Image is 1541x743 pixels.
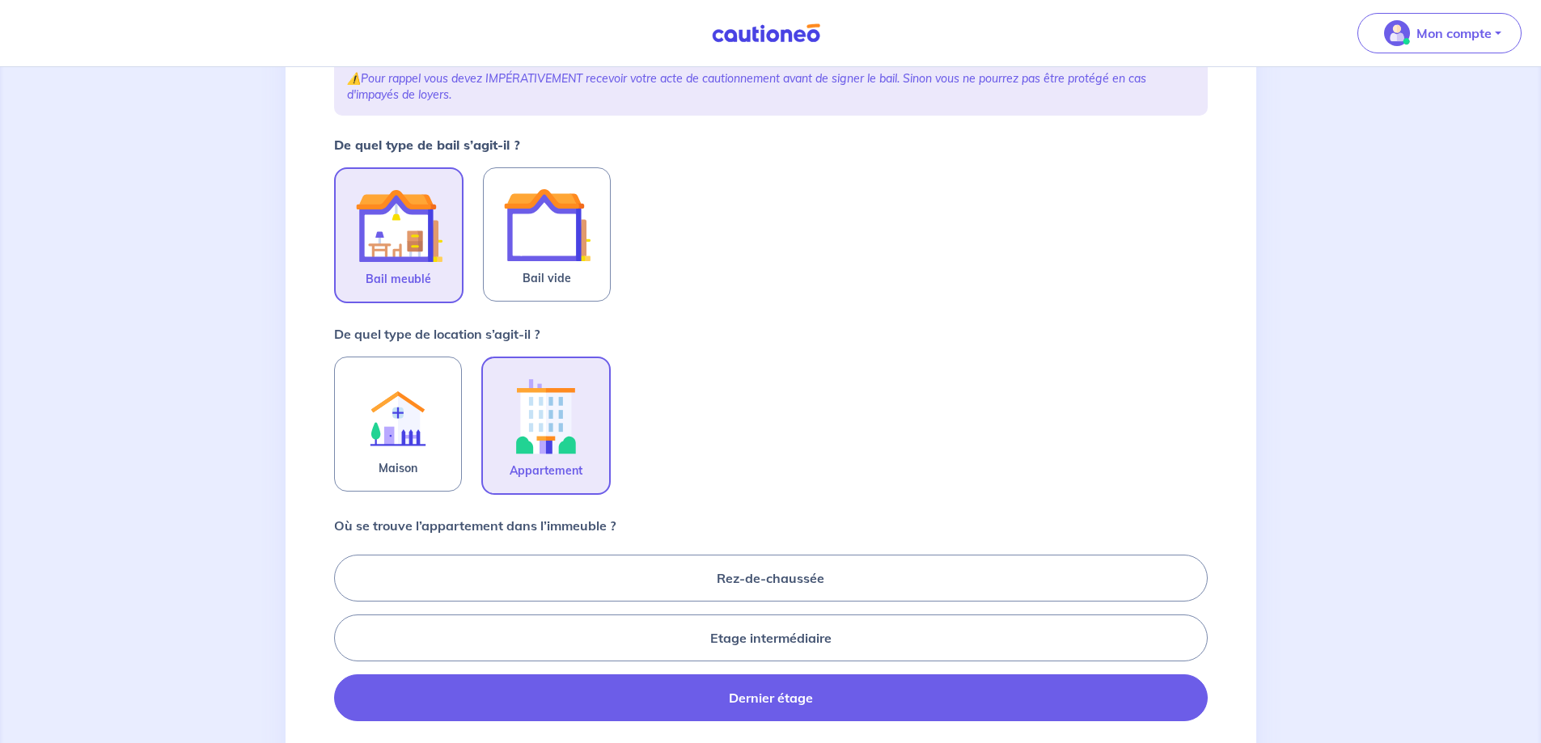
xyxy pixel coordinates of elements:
span: Bail meublé [366,269,431,289]
span: Bail vide [523,268,571,288]
button: illu_account_valid_menu.svgMon compte [1357,13,1522,53]
p: Où se trouve l’appartement dans l’immeuble ? [334,516,616,535]
strong: De quel type de bail s’agit-il ? [334,137,520,153]
img: illu_empty_lease.svg [503,181,591,268]
img: illu_apartment.svg [502,371,590,461]
span: Maison [379,458,417,478]
span: Appartement [510,461,582,480]
img: illu_rent.svg [354,370,442,458]
label: Etage intermédiaire [334,614,1208,661]
label: Dernier étage [334,674,1208,721]
p: Mon compte [1416,23,1492,43]
p: ⚠️ [347,70,1195,103]
em: Pour rappel vous devez IMPÉRATIVEMENT recevoir votre acte de cautionnement avant de signer le bai... [347,71,1146,102]
img: illu_furnished_lease.svg [355,182,442,269]
label: Rez-de-chaussée [334,555,1208,602]
img: Cautioneo [705,23,827,44]
img: illu_account_valid_menu.svg [1384,20,1410,46]
p: De quel type de location s’agit-il ? [334,324,540,344]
